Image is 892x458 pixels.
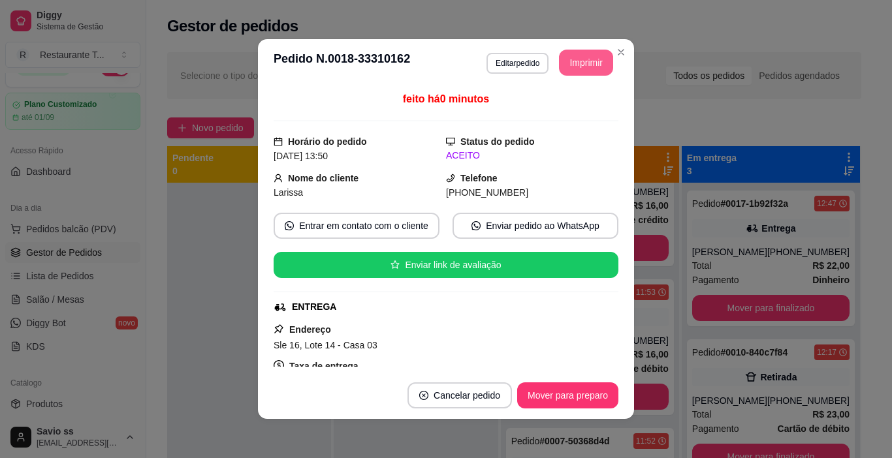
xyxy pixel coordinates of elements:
button: whats-appEntrar em contato com o cliente [274,213,439,239]
strong: Status do pedido [460,136,535,147]
span: feito há 0 minutos [403,93,489,104]
button: Mover para preparo [517,382,618,408]
div: ENTREGA [292,300,336,314]
span: dollar [274,360,284,371]
button: Imprimir [559,50,613,76]
button: starEnviar link de avaliação [274,252,618,278]
span: Sle 16, Lote 14 - Casa 03 [274,340,377,350]
button: whats-appEnviar pedido ao WhatsApp [453,213,618,239]
span: user [274,174,283,183]
strong: Telefone [460,173,498,183]
h3: Pedido N. 0018-33310162 [274,50,410,76]
span: Larissa [274,187,303,198]
span: calendar [274,137,283,146]
span: close-circle [419,391,428,400]
button: Editarpedido [486,53,549,74]
span: desktop [446,137,455,146]
strong: Endereço [289,324,331,335]
strong: Taxa de entrega [289,361,358,371]
span: [PHONE_NUMBER] [446,187,528,198]
button: close-circleCancelar pedido [407,382,512,408]
span: phone [446,174,455,183]
span: star [390,260,400,269]
strong: Nome do cliente [288,173,358,183]
span: whats-app [285,221,294,230]
span: whats-app [471,221,481,230]
span: [DATE] 13:50 [274,151,328,161]
strong: Horário do pedido [288,136,367,147]
span: pushpin [274,324,284,334]
button: Close [611,42,631,63]
div: ACEITO [446,149,618,162]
